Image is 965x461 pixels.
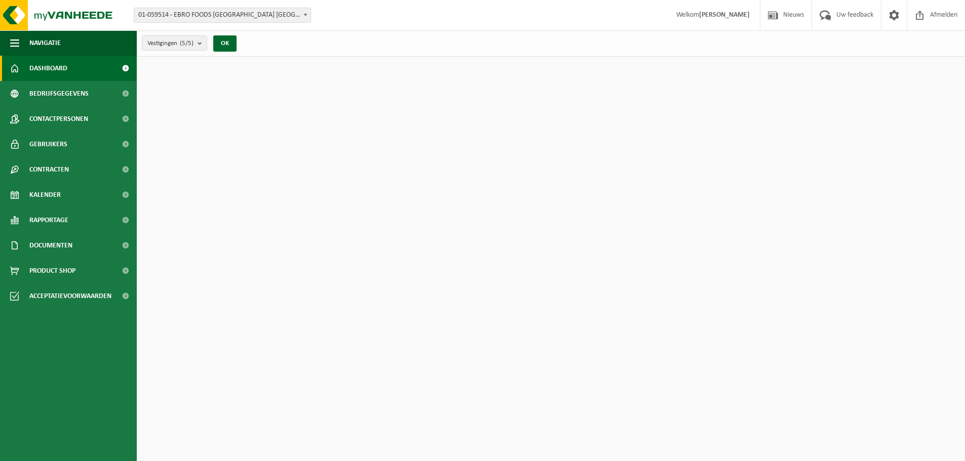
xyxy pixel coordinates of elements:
span: Dashboard [29,56,67,81]
count: (5/5) [180,40,194,47]
span: Contactpersonen [29,106,88,132]
strong: [PERSON_NAME] [699,11,750,19]
span: Contracten [29,157,69,182]
span: Kalender [29,182,61,207]
span: Rapportage [29,207,68,233]
span: 01-059514 - EBRO FOODS BELGIUM NV - MERKSEM [134,8,311,23]
span: Bedrijfsgegevens [29,81,89,106]
button: Vestigingen(5/5) [142,35,207,51]
span: Gebruikers [29,132,67,157]
button: OK [213,35,237,52]
span: Acceptatievoorwaarden [29,283,111,309]
span: Product Shop [29,258,75,283]
span: 01-059514 - EBRO FOODS BELGIUM NV - MERKSEM [134,8,311,22]
span: Vestigingen [147,36,194,51]
span: Documenten [29,233,72,258]
span: Navigatie [29,30,61,56]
